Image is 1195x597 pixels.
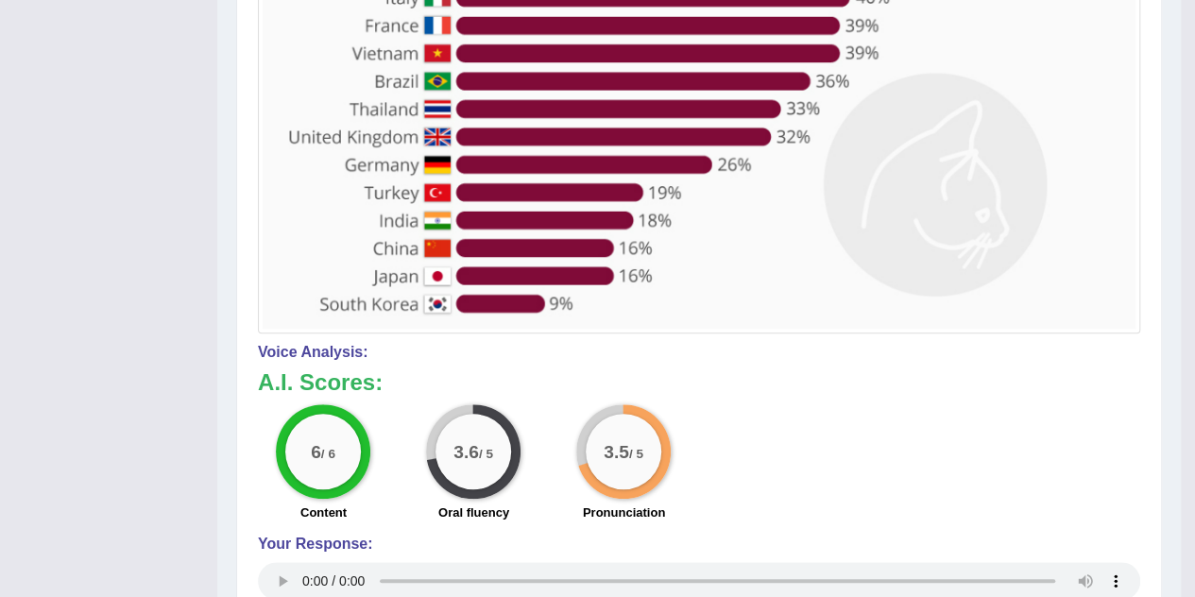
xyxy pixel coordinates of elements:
[300,503,347,521] label: Content
[258,344,1140,361] h4: Voice Analysis:
[258,369,383,395] b: A.I. Scores:
[312,441,322,462] big: 6
[605,441,630,462] big: 3.5
[321,447,335,461] small: / 6
[479,447,493,461] small: / 5
[454,441,480,462] big: 3.6
[629,447,643,461] small: / 5
[258,536,1140,553] h4: Your Response:
[438,503,509,521] label: Oral fluency
[583,503,665,521] label: Pronunciation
